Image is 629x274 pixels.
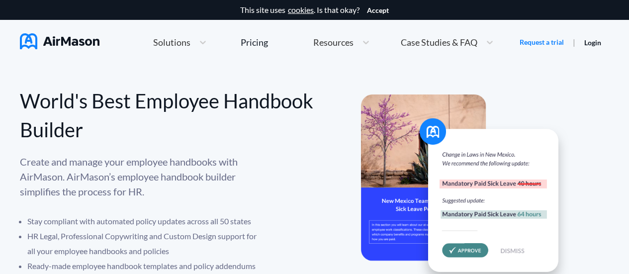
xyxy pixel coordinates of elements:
a: cookies [288,5,314,14]
span: Resources [313,38,354,47]
span: Case Studies & FAQ [401,38,477,47]
div: Pricing [241,38,268,47]
a: Request a trial [520,37,564,47]
a: Pricing [241,33,268,51]
li: HR Legal, Professional Copywriting and Custom Design support for all your employee handbooks and ... [27,229,264,259]
img: AirMason Logo [20,33,99,49]
span: Solutions [153,38,190,47]
a: Login [584,38,601,47]
span: | [573,37,575,47]
button: Accept cookies [367,6,389,14]
p: Create and manage your employee handbooks with AirMason. AirMason’s employee handbook builder sim... [20,154,264,199]
div: World's Best Employee Handbook Builder [20,87,315,144]
li: Stay compliant with automated policy updates across all 50 states [27,214,264,229]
